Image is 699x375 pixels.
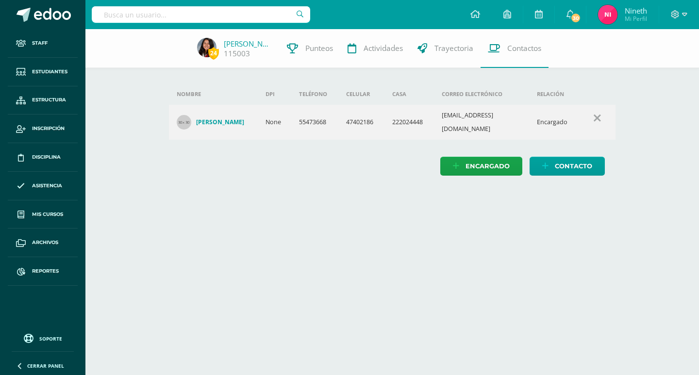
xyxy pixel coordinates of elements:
[177,115,250,130] a: [PERSON_NAME]
[8,172,78,200] a: Asistencia
[8,58,78,86] a: Estudiantes
[434,83,529,105] th: Correo electrónico
[555,157,592,175] span: Contacto
[291,83,338,105] th: Teléfono
[434,105,529,140] td: [EMAIL_ADDRESS][DOMAIN_NAME]
[570,13,581,23] span: 30
[384,105,434,140] td: 222024448
[305,43,333,53] span: Punteos
[197,38,216,57] img: 7ec21df3871dfd42e36e61983a0b8d1c.png
[291,105,338,140] td: 55473668
[32,39,48,47] span: Staff
[530,157,605,176] a: Contacto
[224,49,250,59] a: 115003
[280,29,340,68] a: Punteos
[32,153,61,161] span: Disciplina
[434,43,473,53] span: Trayectoria
[338,83,384,105] th: Celular
[338,105,384,140] td: 47402186
[208,47,219,59] span: 24
[12,331,74,344] a: Soporte
[8,29,78,58] a: Staff
[224,39,272,49] a: [PERSON_NAME]
[529,105,579,140] td: Encargado
[32,239,58,246] span: Archivos
[8,86,78,115] a: Estructura
[625,15,647,23] span: Mi Perfil
[258,83,291,105] th: DPI
[507,43,541,53] span: Contactos
[32,96,66,104] span: Estructura
[8,143,78,172] a: Disciplina
[625,6,647,16] span: Nineth
[177,115,191,130] img: 30x30
[8,228,78,257] a: Archivos
[440,157,522,176] a: Encargado
[466,157,510,175] span: Encargado
[8,257,78,286] a: Reportes
[384,83,434,105] th: Casa
[410,29,481,68] a: Trayectoria
[27,362,64,369] span: Cerrar panel
[529,83,579,105] th: Relación
[32,211,63,218] span: Mis cursos
[92,6,310,23] input: Busca un usuario...
[196,118,244,126] h4: [PERSON_NAME]
[32,125,65,132] span: Inscripción
[481,29,549,68] a: Contactos
[258,105,291,140] td: None
[32,267,59,275] span: Reportes
[8,200,78,229] a: Mis cursos
[32,182,62,190] span: Asistencia
[39,335,62,342] span: Soporte
[598,5,617,24] img: 8ed068964868c7526d8028755c0074ec.png
[364,43,403,53] span: Actividades
[32,68,67,76] span: Estudiantes
[8,114,78,143] a: Inscripción
[340,29,410,68] a: Actividades
[169,83,258,105] th: Nombre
